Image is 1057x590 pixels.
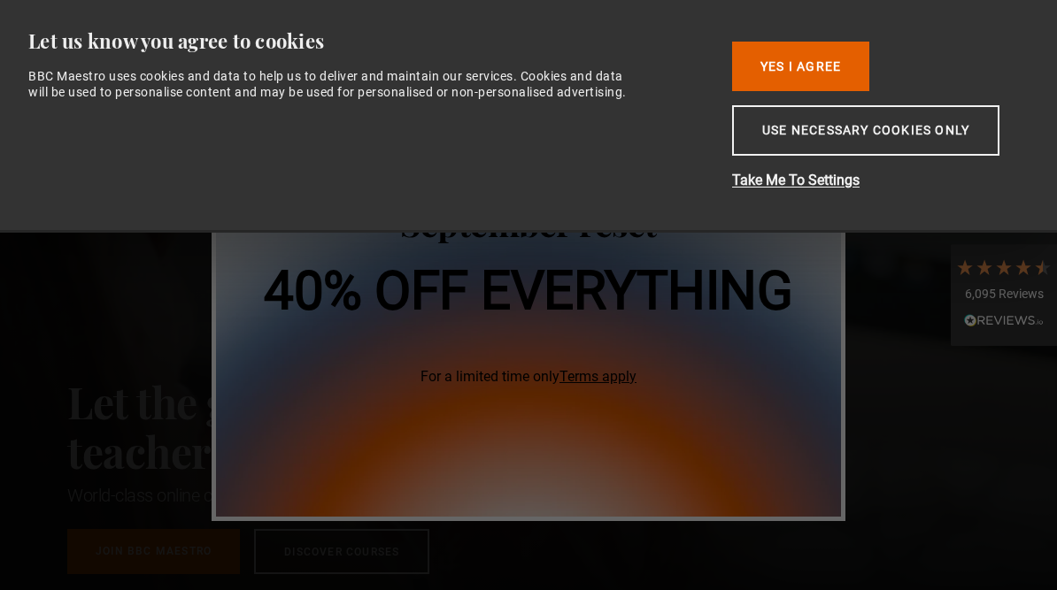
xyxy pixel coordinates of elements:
[216,74,841,517] img: 40% off everything
[559,368,637,385] a: Terms apply
[264,366,792,387] span: For a limited time only
[28,28,705,54] div: Let us know you agree to cookies
[955,311,1053,333] div: Read All Reviews
[964,314,1044,326] img: REVIEWS.io
[264,264,792,318] h1: 40% off everything
[732,170,1015,191] button: Take Me To Settings
[28,68,637,100] div: BBC Maestro uses cookies and data to help us to deliver and maintain our services. Cookies and da...
[955,257,1053,277] div: 4.7 Stars
[732,42,869,91] button: Yes I Agree
[951,244,1057,347] div: 6,095 ReviewsRead All Reviews
[955,286,1053,303] div: 6,095 Reviews
[732,105,999,156] button: Use necessary cookies only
